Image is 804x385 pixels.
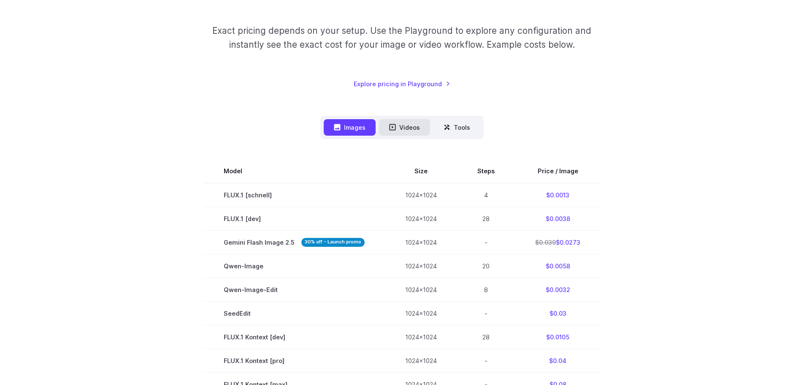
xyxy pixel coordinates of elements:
[203,349,385,373] td: FLUX.1 Kontext [pro]
[203,278,385,301] td: Qwen-Image-Edit
[203,159,385,183] th: Model
[324,119,376,136] button: Images
[379,119,430,136] button: Videos
[515,159,601,183] th: Price / Image
[515,278,601,301] td: $0.0032
[457,183,515,207] td: 4
[203,302,385,325] td: SeedEdit
[224,238,365,247] span: Gemini Flash Image 2.5
[385,159,457,183] th: Size
[354,79,450,89] a: Explore pricing in Playground
[457,207,515,230] td: 28
[457,349,515,373] td: -
[515,230,601,254] td: $0.0273
[203,183,385,207] td: FLUX.1 [schnell]
[433,119,480,136] button: Tools
[385,349,457,373] td: 1024x1024
[385,230,457,254] td: 1024x1024
[457,254,515,278] td: 20
[457,325,515,349] td: 28
[385,183,457,207] td: 1024x1024
[515,207,601,230] td: $0.0038
[535,239,556,246] s: $0.039
[196,24,607,52] p: Exact pricing depends on your setup. Use the Playground to explore any configuration and instantl...
[203,325,385,349] td: FLUX.1 Kontext [dev]
[385,254,457,278] td: 1024x1024
[203,254,385,278] td: Qwen-Image
[515,325,601,349] td: $0.0105
[385,207,457,230] td: 1024x1024
[457,302,515,325] td: -
[515,254,601,278] td: $0.0058
[385,302,457,325] td: 1024x1024
[385,278,457,301] td: 1024x1024
[515,183,601,207] td: $0.0013
[515,349,601,373] td: $0.04
[457,278,515,301] td: 8
[515,302,601,325] td: $0.03
[457,159,515,183] th: Steps
[203,207,385,230] td: FLUX.1 [dev]
[457,230,515,254] td: -
[385,325,457,349] td: 1024x1024
[301,238,365,247] strong: 30% off - Launch promo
